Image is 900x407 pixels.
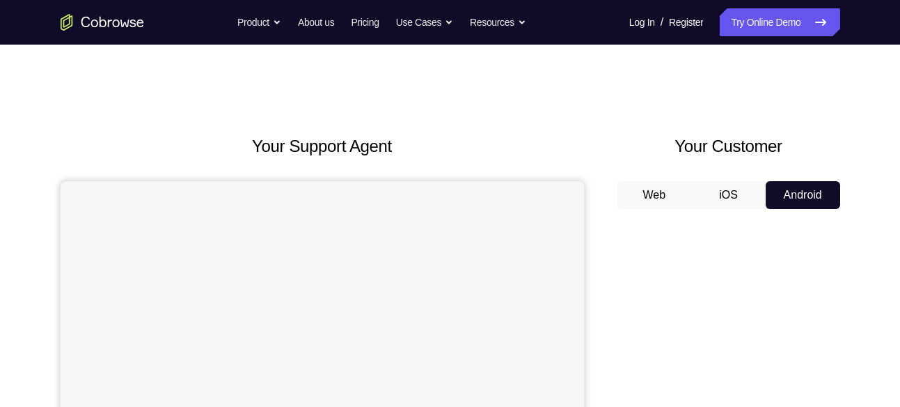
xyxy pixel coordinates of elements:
h2: Your Support Agent [61,134,584,159]
a: Try Online Demo [720,8,839,36]
button: iOS [691,181,766,209]
a: Register [669,8,703,36]
span: / [661,14,663,31]
button: Web [617,181,692,209]
button: Resources [470,8,526,36]
a: Log In [629,8,655,36]
button: Android [766,181,840,209]
h2: Your Customer [617,134,840,159]
a: Go to the home page [61,14,144,31]
a: Pricing [351,8,379,36]
button: Product [237,8,281,36]
a: About us [298,8,334,36]
button: Use Cases [396,8,453,36]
